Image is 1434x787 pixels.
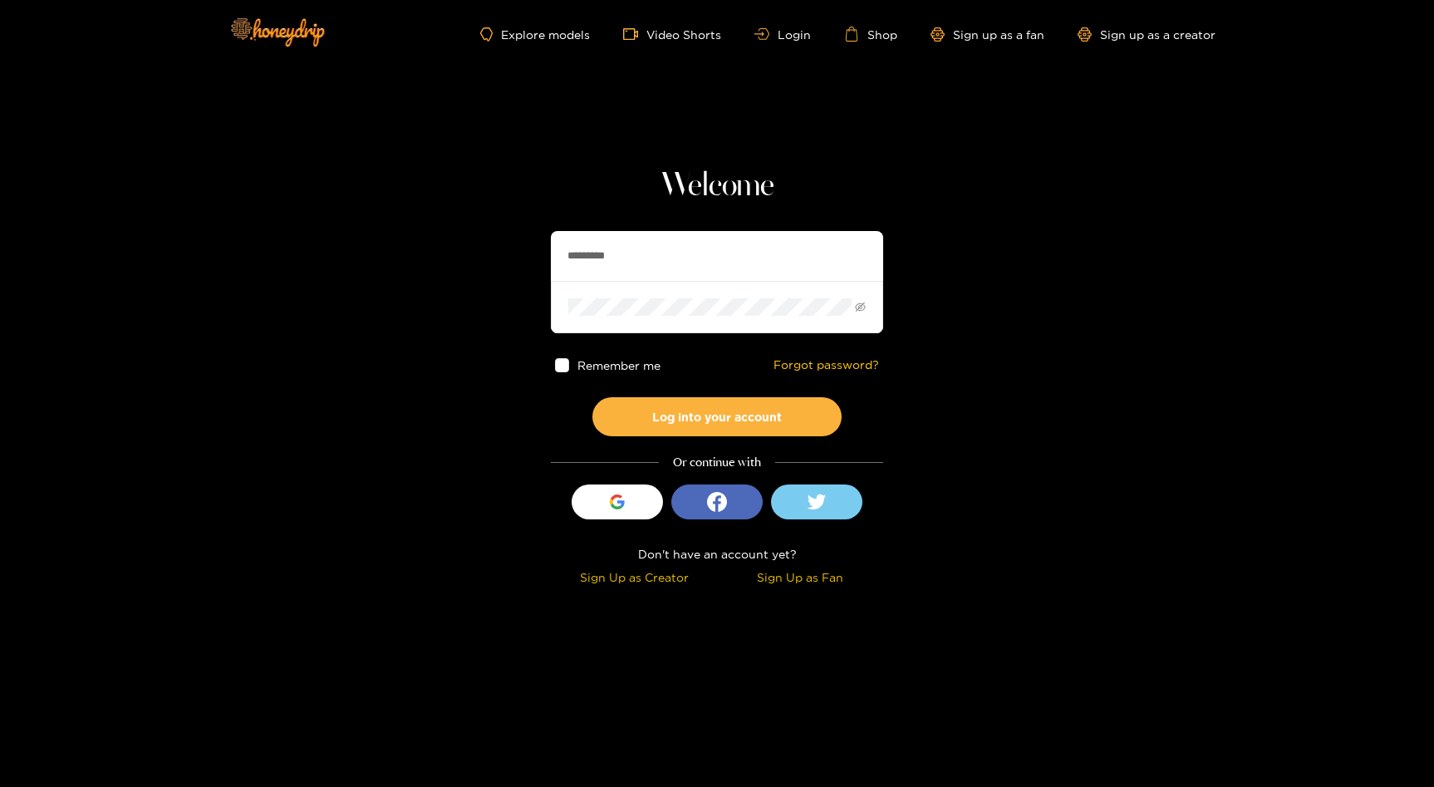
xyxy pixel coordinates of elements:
[551,166,883,206] h1: Welcome
[623,27,721,42] a: Video Shorts
[931,27,1044,42] a: Sign up as a fan
[480,27,590,42] a: Explore models
[551,544,883,563] div: Don't have an account yet?
[721,568,879,587] div: Sign Up as Fan
[577,359,661,371] span: Remember me
[555,568,713,587] div: Sign Up as Creator
[855,302,866,312] span: eye-invisible
[551,453,883,472] div: Or continue with
[844,27,897,42] a: Shop
[773,358,879,372] a: Forgot password?
[592,397,842,436] button: Log into your account
[1078,27,1215,42] a: Sign up as a creator
[623,27,646,42] span: video-camera
[754,28,811,41] a: Login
